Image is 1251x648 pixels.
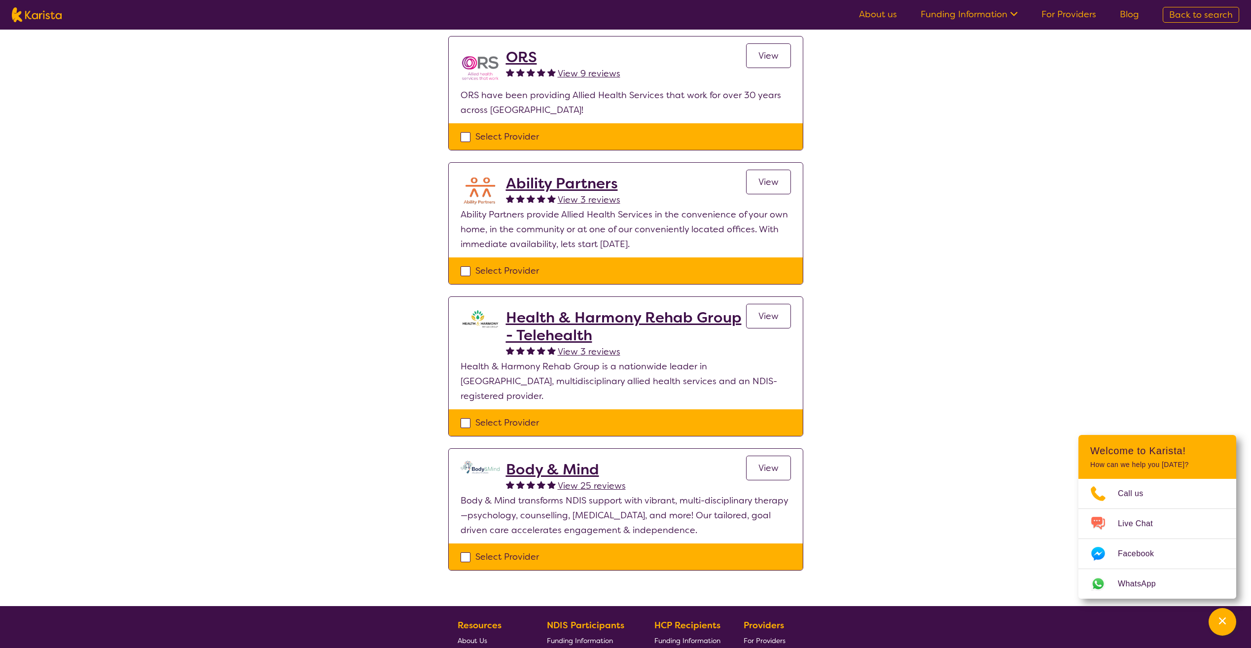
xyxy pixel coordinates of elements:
img: fullstar [506,68,514,76]
span: View [758,462,779,474]
span: View [758,176,779,188]
img: fullstar [516,346,525,355]
img: fullstar [506,346,514,355]
span: View [758,50,779,62]
a: View [746,43,791,68]
p: Health & Harmony Rehab Group is a nationwide leader in [GEOGRAPHIC_DATA], multidisciplinary allie... [461,359,791,403]
p: Body & Mind transforms NDIS support with vibrant, multi-disciplinary therapy—psychology, counsell... [461,493,791,538]
img: fullstar [537,346,545,355]
a: For Providers [1041,8,1096,20]
a: Body & Mind [506,461,626,478]
div: Channel Menu [1078,435,1236,599]
a: Funding Information [654,633,720,648]
span: WhatsApp [1118,576,1168,591]
a: View [746,170,791,194]
button: Channel Menu [1209,608,1236,636]
img: ztak9tblhgtrn1fit8ap.png [461,309,500,328]
span: Live Chat [1118,516,1165,531]
img: fullstar [516,68,525,76]
a: Web link opens in a new tab. [1078,569,1236,599]
span: Facebook [1118,546,1166,561]
img: qmpolprhjdhzpcuekzqg.svg [461,461,500,473]
a: Blog [1120,8,1139,20]
img: fullstar [527,346,535,355]
img: Karista logo [12,7,62,22]
a: Funding Information [547,633,632,648]
b: Resources [458,619,501,631]
img: fullstar [506,194,514,203]
a: Health & Harmony Rehab Group - Telehealth [506,309,746,344]
b: HCP Recipients [654,619,720,631]
img: aifiudtej7r2k9aaecox.png [461,175,500,207]
img: fullstar [516,194,525,203]
img: fullstar [537,194,545,203]
span: View 3 reviews [558,194,620,206]
span: For Providers [744,636,786,645]
img: fullstar [547,194,556,203]
p: How can we help you [DATE]? [1090,461,1224,469]
span: Back to search [1169,9,1233,21]
span: About Us [458,636,487,645]
a: View 3 reviews [558,192,620,207]
b: NDIS Participants [547,619,624,631]
span: Funding Information [654,636,720,645]
span: View 3 reviews [558,346,620,358]
img: fullstar [516,480,525,489]
span: Funding Information [547,636,613,645]
img: nspbnteb0roocrxnmwip.png [461,48,500,88]
b: Providers [744,619,784,631]
img: fullstar [547,68,556,76]
span: Call us [1118,486,1155,501]
a: For Providers [744,633,789,648]
a: About Us [458,633,524,648]
a: View 25 reviews [558,478,626,493]
img: fullstar [527,480,535,489]
span: View 9 reviews [558,68,620,79]
a: View [746,304,791,328]
a: About us [859,8,897,20]
a: View 9 reviews [558,66,620,81]
ul: Choose channel [1078,479,1236,599]
span: View [758,310,779,322]
img: fullstar [527,194,535,203]
a: Funding Information [921,8,1018,20]
img: fullstar [506,480,514,489]
img: fullstar [547,480,556,489]
a: ORS [506,48,620,66]
span: View 25 reviews [558,480,626,492]
a: View 3 reviews [558,344,620,359]
img: fullstar [537,480,545,489]
img: fullstar [527,68,535,76]
a: Ability Partners [506,175,620,192]
a: Back to search [1163,7,1239,23]
h2: Welcome to Karista! [1090,445,1224,457]
img: fullstar [537,68,545,76]
p: Ability Partners provide Allied Health Services in the convenience of your own home, in the commu... [461,207,791,252]
p: ORS have been providing Allied Health Services that work for over 30 years across [GEOGRAPHIC_DATA]! [461,88,791,117]
a: View [746,456,791,480]
img: fullstar [547,346,556,355]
